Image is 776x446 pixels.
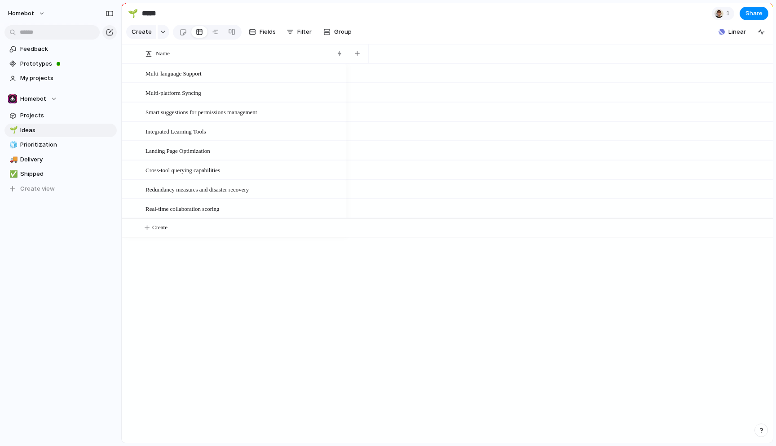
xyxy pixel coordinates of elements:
[20,140,114,149] span: Prioritization
[334,27,352,36] span: Group
[4,182,117,196] button: Create view
[8,140,17,149] button: 🧊
[4,109,117,122] a: Projects
[297,27,312,36] span: Filter
[145,165,220,175] span: Cross-tool querying capabilities
[132,27,152,36] span: Create
[9,125,16,135] div: 🌱
[4,71,117,85] a: My projects
[745,9,763,18] span: Share
[4,167,117,181] a: ✅Shipped
[126,25,156,39] button: Create
[126,6,140,21] button: 🌱
[145,145,210,156] span: Landing Page Optimization
[20,94,46,103] span: Homebot
[245,25,279,39] button: Fields
[145,184,249,194] span: Redundancy measures and disaster recovery
[20,184,55,193] span: Create view
[20,45,114,54] span: Feedback
[740,7,768,20] button: Share
[8,155,17,164] button: 🚚
[4,92,117,106] button: Homebot
[9,154,16,165] div: 🚚
[8,126,17,135] button: 🌱
[4,153,117,166] a: 🚚Delivery
[4,124,117,137] a: 🌱Ideas
[145,203,220,214] span: Real-time collaboration scoring
[20,111,114,120] span: Projects
[20,59,114,68] span: Prototypes
[4,138,117,152] a: 🧊Prioritization
[4,42,117,56] a: Feedback
[128,7,138,19] div: 🌱
[726,9,732,18] span: 1
[8,9,34,18] span: Homebot
[9,140,16,150] div: 🧊
[145,126,206,136] span: Integrated Learning Tools
[715,25,750,39] button: Linear
[20,74,114,83] span: My projects
[4,57,117,71] a: Prototypes
[9,169,16,179] div: ✅
[4,6,50,21] button: Homebot
[8,169,17,178] button: ✅
[283,25,315,39] button: Filter
[20,169,114,178] span: Shipped
[152,223,168,232] span: Create
[319,25,356,39] button: Group
[145,68,202,78] span: Multi-language Support
[20,155,114,164] span: Delivery
[20,126,114,135] span: Ideas
[145,107,257,117] span: Smart suggestions for permissions management
[728,27,746,36] span: Linear
[156,49,170,58] span: Name
[145,87,201,98] span: Multi-platform Syncing
[260,27,276,36] span: Fields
